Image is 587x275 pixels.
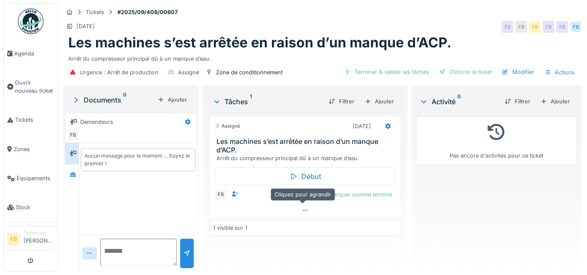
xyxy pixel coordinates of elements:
[501,96,534,107] div: Filtrer
[154,94,190,105] div: Ajouter
[67,129,79,141] div: FB
[85,152,192,167] div: Aucun message pour le moment … Soyez le premier !
[325,96,358,107] div: Filtrer
[72,95,154,105] div: Documents
[15,116,54,124] span: Tickets
[14,145,54,153] span: Zones
[361,96,397,107] div: Ajouter
[17,174,54,182] span: Équipements
[4,105,58,135] a: Tickets
[213,97,322,107] div: Tâches
[543,21,555,33] div: FB
[215,167,395,185] div: Début
[213,224,247,232] div: 1 visible sur 1
[80,68,158,76] div: Urgence : Arrêt de production
[215,123,240,130] div: Assigné
[570,21,582,33] div: FB
[216,137,397,154] h3: Les machines s’est arrêtée en raison d’un manque d’ACP.
[18,9,44,34] img: Badge_color-CXgf-gQk.svg
[216,68,283,76] div: Zone de conditionnement
[76,22,95,30] div: [DATE]
[420,97,498,107] div: Activité
[14,50,54,58] span: Agenda
[315,189,395,200] div: Marquer comme terminé
[502,21,514,33] div: FB
[537,96,573,107] div: Ajouter
[353,122,371,130] div: [DATE]
[341,66,432,78] div: Terminer & valider les tâches
[216,154,397,162] div: Arrêt du compresseur principal dû à un manque d’eau.
[215,189,227,201] div: FB
[4,164,58,193] a: Équipements
[556,21,568,33] div: FB
[23,230,54,236] div: Technicien
[422,120,571,160] div: Pas encore d'activités pour ce ticket
[68,51,577,63] div: Arrêt du compresseur principal dû à un manque d’eau.
[515,21,527,33] div: FB
[499,66,537,78] div: Modifier
[23,230,54,248] li: [PERSON_NAME]
[7,230,54,250] a: FB Technicien[PERSON_NAME]
[68,35,452,51] h1: Les machines s’est arrêtée en raison d’un manque d’ACP.
[15,79,54,95] span: Ouvrir nouveau ticket
[16,203,54,211] span: Stock
[7,233,20,246] li: FB
[271,188,335,201] div: Cliquez pour agrandir
[178,68,199,76] div: Assigné
[4,193,58,222] a: Stock
[457,97,461,107] sup: 0
[123,95,127,105] sup: 0
[80,118,113,126] div: Demandeurs
[4,68,58,105] a: Ouvrir nouveau ticket
[436,66,495,78] div: Clôturer le ticket
[4,39,58,68] a: Agenda
[529,21,541,33] div: FB
[541,66,578,79] div: Actions
[114,8,181,16] strong: #2025/09/408/00607
[4,135,58,164] a: Zones
[250,97,252,107] sup: 1
[86,8,104,16] div: Tickets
